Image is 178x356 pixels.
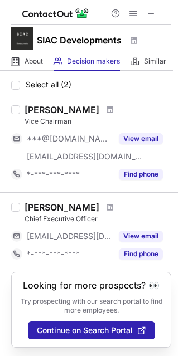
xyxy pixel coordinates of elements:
[119,231,163,242] button: Reveal Button
[27,134,112,144] span: ***@[DOMAIN_NAME]
[27,152,143,162] span: [EMAIL_ADDRESS][DOMAIN_NAME]
[119,248,163,260] button: Reveal Button
[20,297,163,315] p: Try prospecting with our search portal to find more employees.
[25,116,171,126] div: Vice Chairman
[23,280,160,290] header: Looking for more prospects? 👀
[27,231,112,241] span: [EMAIL_ADDRESS][DOMAIN_NAME]
[37,326,133,335] span: Continue on Search Portal
[119,133,163,144] button: Reveal Button
[119,169,163,180] button: Reveal Button
[25,57,43,66] span: About
[144,57,166,66] span: Similar
[25,202,99,213] div: [PERSON_NAME]
[25,214,171,224] div: Chief Executive Officer
[22,7,89,20] img: ContactOut v5.3.10
[28,321,155,339] button: Continue on Search Portal
[26,80,71,89] span: Select all (2)
[11,27,33,50] img: c801fd39fa34d295e6686e37c2839e99
[67,57,120,66] span: Decision makers
[25,104,99,115] div: [PERSON_NAME]
[37,33,122,47] h1: SIAC Developments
